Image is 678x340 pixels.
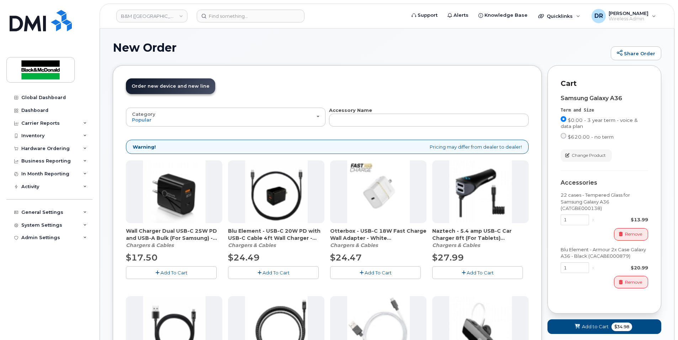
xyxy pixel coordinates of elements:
h1: New Order [113,41,607,54]
span: Remove [625,231,642,237]
span: Remove [625,279,642,285]
input: $620.00 - no term [561,133,566,139]
div: Pricing may differ from dealer to dealer! [126,140,529,154]
div: Otterbox - USB-C 18W Fast Charge Wall Adapter - White (CAHCAP000074) [330,227,427,249]
span: Category [132,111,155,117]
span: Naztech - 5.4 amp USB-C Car Charger 8ft (For Tablets) (CACCHI000067) [432,227,529,242]
span: $24.49 [228,252,260,263]
div: x [589,264,597,271]
button: Add To Cart [432,266,523,279]
div: Blu Element - USB-C 20W PD with USB-C Cable 4ft Wall Charger - Black (CAHCPZ000096) [228,227,324,249]
a: Share Order [611,46,661,61]
strong: Accessory Name [329,107,372,113]
button: Remove [614,276,648,288]
div: 22 cases - Tempered Glass for Samsung Galaxy A36 (CATGBE000138) [561,192,648,212]
span: Blu Element - USB-C 20W PD with USB-C Cable 4ft Wall Charger - Black (CAHCPZ000096) [228,227,324,242]
div: x [589,216,597,223]
em: Chargers & Cables [228,242,276,248]
span: $0.00 - 3 year term - voice & data plan [561,117,638,129]
em: Chargers & Cables [330,242,378,248]
div: Samsung Galaxy A36 [561,95,648,102]
img: accessory36556.JPG [449,160,512,223]
div: $13.99 [597,216,648,223]
p: Cart [561,78,648,89]
span: Add To Cart [160,270,187,275]
img: accessory36347.JPG [245,160,308,223]
button: Add To Cart [330,266,421,279]
div: Term and Size [561,107,648,113]
button: Add To Cart [228,266,319,279]
button: Add To Cart [126,266,217,279]
span: Change Product [572,152,606,159]
span: Add To Cart [365,270,392,275]
div: Naztech - 5.4 amp USB-C Car Charger 8ft (For Tablets) (CACCHI000067) [432,227,529,249]
span: $27.99 [432,252,464,263]
span: $34.98 [611,323,632,331]
span: Add To Cart [467,270,494,275]
div: Accessories [561,180,648,186]
div: Wall Charger Dual USB-C 25W PD and USB-A Bulk (For Samsung) - Black (CAHCBE000093) [126,227,222,249]
button: Remove [614,228,648,241]
span: Add To Cart [263,270,290,275]
em: Chargers & Cables [126,242,174,248]
span: Order new device and new line [132,83,210,89]
input: $0.00 - 3 year term - voice & data plan [561,116,566,122]
span: Otterbox - USB-C 18W Fast Charge Wall Adapter - White (CAHCAP000074) [330,227,427,242]
strong: Warning! [133,144,156,150]
span: $17.50 [126,252,158,263]
div: Blu Element - Armour 2x Case Galaxy A36 - Black (CACABE000879) [561,246,648,259]
span: Popular [132,117,152,123]
button: Category Popular [126,108,325,126]
div: $20.99 [597,264,648,271]
button: Add to Cart $34.98 [547,319,661,334]
em: Chargers & Cables [432,242,480,248]
img: accessory36681.JPG [347,160,410,223]
img: accessory36907.JPG [143,160,206,223]
span: Add to Cart [582,323,609,330]
button: Change Product [561,149,612,162]
span: $620.00 - no term [568,134,614,140]
span: $24.47 [330,252,362,263]
span: Wall Charger Dual USB-C 25W PD and USB-A Bulk (For Samsung) - Black (CAHCBE000093) [126,227,222,242]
